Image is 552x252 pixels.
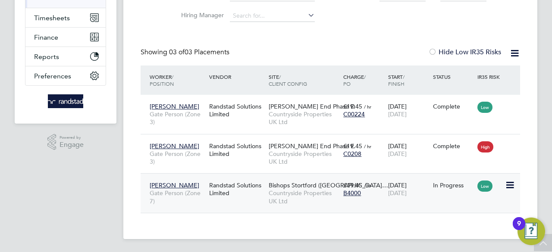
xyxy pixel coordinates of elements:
div: [DATE] [386,98,431,122]
span: Bishops Stortford ([GEOGRAPHIC_DATA]… [269,181,388,189]
span: Reports [34,53,59,61]
span: [PERSON_NAME] [150,181,199,189]
span: Low [477,102,492,113]
div: In Progress [433,181,474,189]
span: Gate Person (Zone 3) [150,110,205,126]
button: Finance [25,28,106,47]
div: 9 [517,224,521,235]
span: Preferences [34,72,71,80]
span: [DATE] [388,189,407,197]
div: Vendor [207,69,267,84]
img: randstad-logo-retina.png [48,94,84,108]
span: C0208 [343,150,361,158]
div: IR35 Risk [475,69,505,84]
label: Hide Low IR35 Risks [428,48,501,56]
span: £19.45 [343,142,362,150]
a: [PERSON_NAME]Gate Person (Zone 3)Randstad Solutions Limited[PERSON_NAME] End Phase ECountryside P... [147,137,520,145]
span: [PERSON_NAME] End Phase E [269,142,354,150]
span: / hr [364,182,371,189]
span: Countryside Properties UK Ltd [269,110,339,126]
span: [PERSON_NAME] [150,142,199,150]
span: / Finish [388,73,405,87]
span: Engage [60,141,84,149]
span: 03 of [169,48,185,56]
a: [PERSON_NAME]Gate Person (Zone 7)Randstad Solutions LimitedBishops Stortford ([GEOGRAPHIC_DATA]…C... [147,177,520,184]
a: [PERSON_NAME]Gate Person (Zone 3)Randstad Solutions Limited[PERSON_NAME] End Phase DCountryside P... [147,98,520,105]
span: [PERSON_NAME] [150,103,199,110]
div: [DATE] [386,138,431,162]
span: Low [477,180,492,192]
button: Timesheets [25,8,106,27]
a: Powered byEngage [47,134,84,150]
div: Start [386,69,431,91]
span: [PERSON_NAME] End Phase D [269,103,355,110]
span: Powered by [60,134,84,141]
span: High [477,141,493,152]
span: Gate Person (Zone 3) [150,150,205,165]
span: [DATE] [388,150,407,158]
span: / hr [364,103,371,110]
div: Status [431,69,476,84]
span: £19.45 [343,181,362,189]
span: Finance [34,33,58,41]
span: Gate Person (Zone 7) [150,189,205,205]
div: Complete [433,103,474,110]
span: £19.45 [343,103,362,110]
div: Worker [147,69,207,91]
span: / Position [150,73,174,87]
div: Randstad Solutions Limited [207,138,267,162]
span: 03 Placements [169,48,229,56]
span: Countryside Properties UK Ltd [269,150,339,165]
label: Hiring Manager [174,11,224,19]
span: / PO [343,73,366,87]
div: Complete [433,142,474,150]
a: Go to home page [25,94,106,108]
div: [DATE] [386,177,431,201]
div: Site [267,69,341,91]
input: Search for... [230,10,315,22]
span: Countryside Properties UK Ltd [269,189,339,205]
div: Randstad Solutions Limited [207,98,267,122]
span: C00224 [343,110,365,118]
span: / hr [364,143,371,149]
span: / Client Config [269,73,307,87]
button: Open Resource Center, 9 new notifications [517,218,545,245]
div: Charge [341,69,386,91]
span: Timesheets [34,14,70,22]
button: Preferences [25,66,106,85]
button: Reports [25,47,106,66]
div: Randstad Solutions Limited [207,177,267,201]
div: Showing [141,48,231,57]
span: B4000 [343,189,361,197]
span: [DATE] [388,110,407,118]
